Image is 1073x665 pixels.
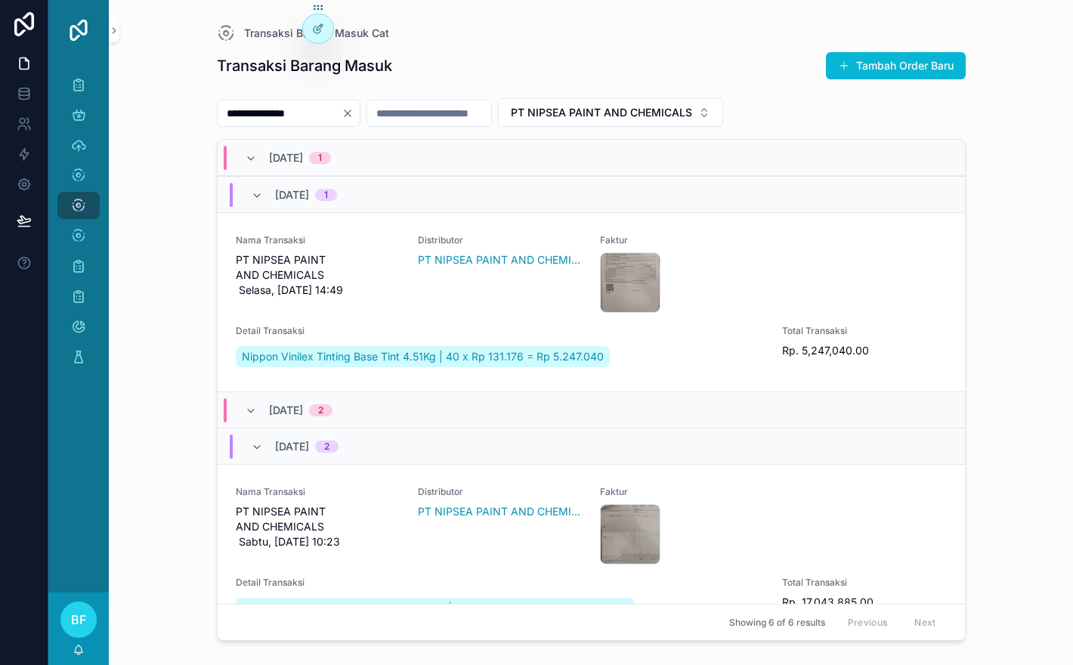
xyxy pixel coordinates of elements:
span: [DATE] [269,403,303,418]
span: Detail Transaksi [236,325,765,337]
span: Nippon Vinilex Tinting Base Tint 4.51Kg | 40 x Rp 131.176 = Rp 5.247.040 [242,349,604,364]
span: Faktur [600,234,764,246]
span: [DATE] [275,187,309,203]
a: Nippon Vinilex Tinting Base Tint 4.51Kg | 40 x Rp 131.176 = Rp 5.247.040 [236,346,610,367]
a: Nippon Vinilex Tinting Base Tint 22.54Kg | 30 x Rp 568129.5 = Rp 17.043.885 [236,598,635,619]
span: Rp. 5,247,040.00 [782,343,946,358]
h1: Transaksi Barang Masuk [217,55,392,76]
span: Showing 6 of 6 results [729,617,825,629]
a: PT NIPSEA PAINT AND CHEMICALS [418,504,582,519]
span: PT NIPSEA PAINT AND CHEMICALS [511,105,692,120]
span: Nama Transaksi [236,234,400,246]
span: PT NIPSEA PAINT AND CHEMICALS Selasa, [DATE] 14:49 [236,252,400,298]
span: Total Transaksi [782,577,946,589]
button: Tambah Order Baru [826,52,966,79]
a: Transaksi Barang Masuk Cat [217,24,389,42]
button: Select Button [498,98,723,127]
span: Nama Transaksi [236,486,400,498]
span: BF [71,611,86,629]
span: [DATE] [269,150,303,165]
span: Distributor [418,486,582,498]
a: PT NIPSEA PAINT AND CHEMICALS [418,252,582,268]
span: Faktur [600,486,764,498]
span: Detail Transaksi [236,577,765,589]
div: 1 [318,152,322,164]
span: Transaksi Barang Masuk Cat [244,26,389,41]
span: Total Transaksi [782,325,946,337]
span: PT NIPSEA PAINT AND CHEMICALS Sabtu, [DATE] 10:23 [236,504,400,549]
img: App logo [66,18,91,42]
span: Distributor [418,234,582,246]
span: Nippon Vinilex Tinting Base Tint 22.54Kg | 30 x Rp 568129.5 = Rp 17.043.885 [242,601,629,616]
button: Clear [342,107,360,119]
div: 2 [318,404,323,416]
a: Nama TransaksiPT NIPSEA PAINT AND CHEMICALS Selasa, [DATE] 14:49DistributorPT NIPSEA PAINT AND CH... [218,212,965,391]
a: Nama TransaksiPT NIPSEA PAINT AND CHEMICALS Sabtu, [DATE] 10:23DistributorPT NIPSEA PAINT AND CHE... [218,464,965,643]
div: 1 [324,189,328,201]
span: [DATE] [275,439,309,454]
div: scrollable content [48,60,109,390]
div: 2 [324,441,329,453]
span: Rp. 17,043,885.00 [782,595,946,610]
